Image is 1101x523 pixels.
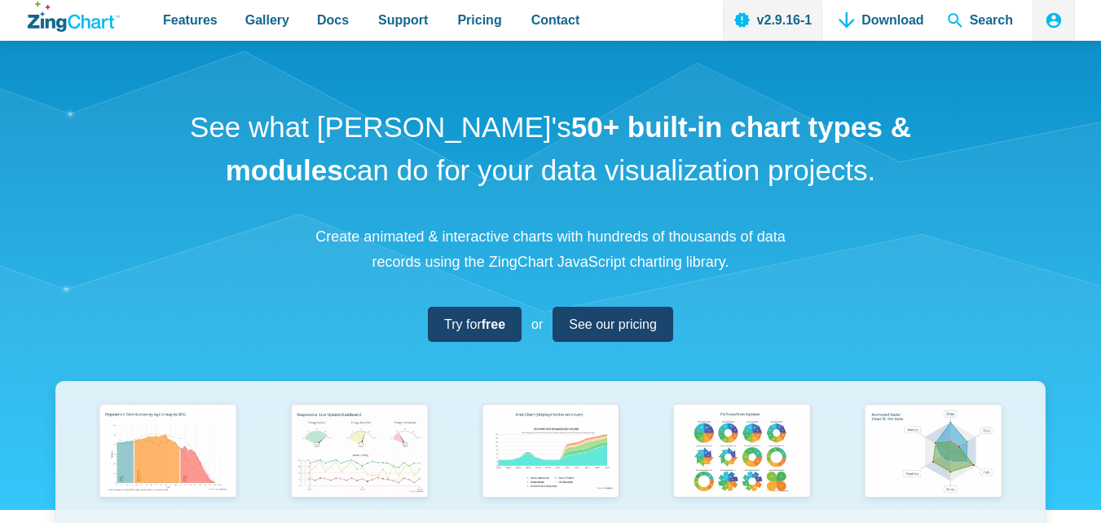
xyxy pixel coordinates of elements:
a: Animated Radar Chart ft. Pet Data [838,398,1029,523]
a: Try forfree [428,307,522,342]
a: Area Chart (Displays Nodes on Hover) [455,398,646,523]
img: Area Chart (Displays Nodes on Hover) [474,398,628,507]
span: Try for [444,313,505,335]
h1: See what [PERSON_NAME]'s can do for your data visualization projects. [184,106,918,192]
a: ZingChart Logo. Click to return to the homepage [28,2,120,32]
span: See our pricing [569,313,657,335]
a: Pie Transform Options [646,398,838,523]
span: Gallery [245,9,289,31]
img: Animated Radar Chart ft. Pet Data [857,398,1010,507]
span: Features [163,9,218,31]
p: Create animated & interactive charts with hundreds of thousands of data records using the ZingCha... [306,224,795,274]
img: Pie Transform Options [665,398,818,507]
a: Responsive Live Update Dashboard [263,398,455,523]
strong: 50+ built-in chart types & modules [226,111,911,186]
strong: free [482,317,505,331]
img: Population Distribution by Age Group in 2052 [91,398,244,507]
img: Responsive Live Update Dashboard [283,398,436,507]
span: Contact [531,9,580,31]
a: Population Distribution by Age Group in 2052 [73,398,264,523]
span: or [531,313,543,335]
span: Docs [317,9,349,31]
a: See our pricing [553,307,673,342]
span: Pricing [457,9,501,31]
span: Support [378,9,428,31]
